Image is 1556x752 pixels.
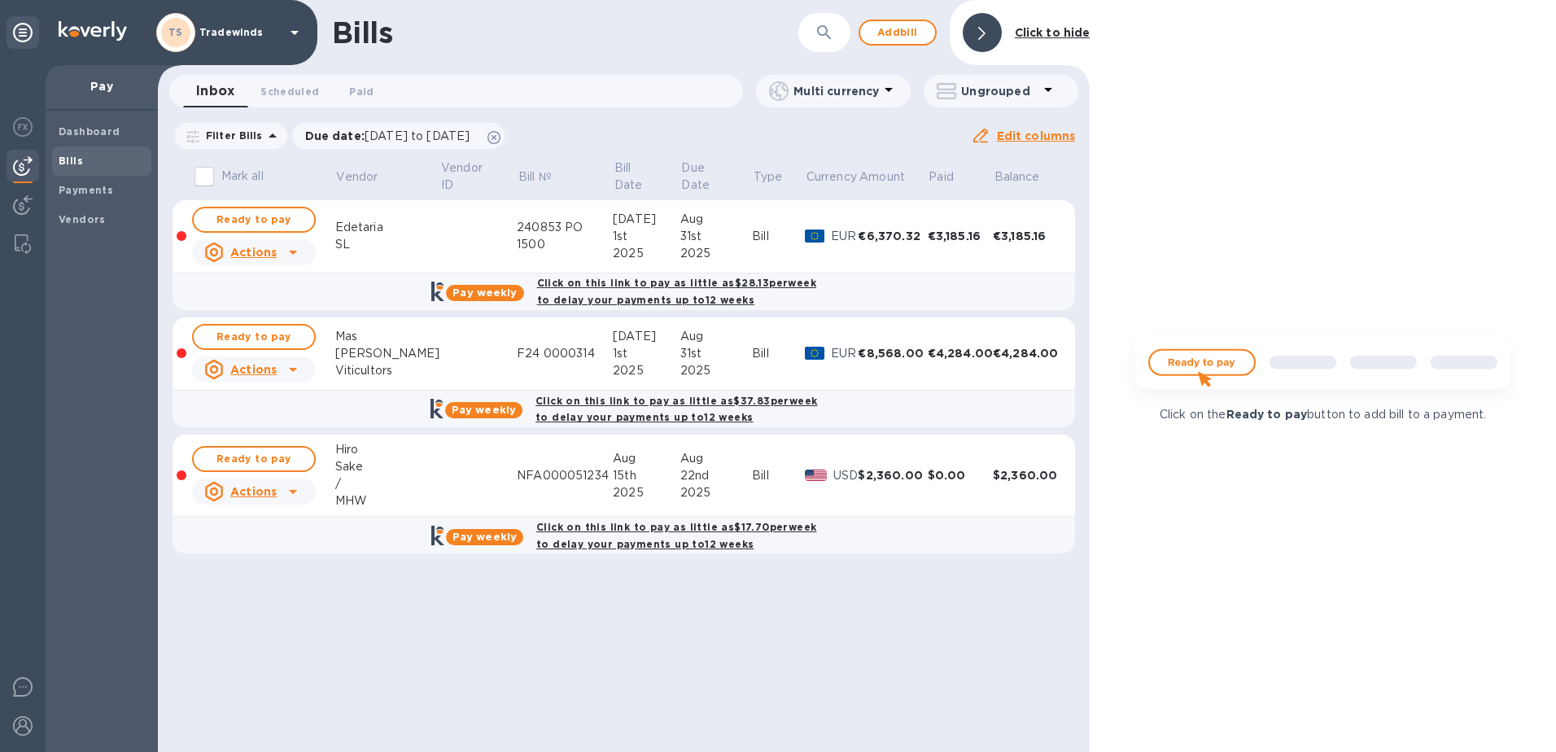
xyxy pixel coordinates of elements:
[59,213,106,225] b: Vendors
[793,83,879,99] p: Multi currency
[518,168,573,186] span: Bill №
[613,345,680,362] div: 1st
[859,168,926,186] span: Amount
[59,78,145,94] p: Pay
[858,345,927,361] div: €8,568.00
[613,450,680,467] div: Aug
[517,219,613,253] div: 240853 PO 1500
[260,83,319,100] span: Scheduled
[517,345,613,362] div: F24 0000314
[752,228,805,245] div: Bill
[199,27,281,38] p: Tradewinds
[859,168,905,186] p: Amount
[192,446,316,472] button: Ready to pay
[349,83,374,100] span: Paid
[192,207,316,233] button: Ready to pay
[1121,406,1525,423] p: Click on the button to add bill to a payment.
[1015,26,1091,39] b: Click to hide
[613,228,680,245] div: 1st
[833,467,859,484] p: USD
[754,168,804,186] span: Type
[680,245,752,262] div: 2025
[196,80,234,103] span: Inbox
[207,449,301,469] span: Ready to pay
[614,160,679,194] span: Bill Date
[613,211,680,228] div: [DATE]
[873,23,922,42] span: Add bill
[332,15,392,50] h1: Bills
[365,129,470,142] span: [DATE] to [DATE]
[859,20,937,46] button: Addbill
[752,345,805,362] div: Bill
[207,210,301,230] span: Ready to pay
[59,125,120,138] b: Dashboard
[535,395,817,424] b: Click on this link to pay as little as $37.83 per week to delay your payments up to 12 weeks
[336,168,399,186] span: Vendor
[335,362,440,379] div: Viticultors
[993,467,1062,483] div: $2,360.00
[928,345,993,361] div: €4,284.00
[680,328,752,345] div: Aug
[680,467,752,484] div: 22nd
[518,168,552,186] p: Bill №
[192,324,316,350] button: Ready to pay
[681,160,750,194] span: Due Date
[613,484,680,501] div: 2025
[993,345,1062,361] div: €4,284.00
[680,450,752,467] div: Aug
[441,160,515,194] span: Vendor ID
[335,328,440,345] div: Mas
[680,211,752,228] div: Aug
[994,168,1040,186] p: Balance
[613,245,680,262] div: 2025
[207,327,301,347] span: Ready to pay
[335,219,440,236] div: Edetaria
[993,228,1062,244] div: €3,185.16
[452,531,517,543] b: Pay weekly
[681,160,729,194] p: Due Date
[335,458,440,475] div: Sake
[680,484,752,501] div: 2025
[680,345,752,362] div: 31st
[613,328,680,345] div: [DATE]
[230,363,277,376] u: Actions
[929,168,975,186] span: Paid
[335,236,440,253] div: SL
[335,345,440,362] div: [PERSON_NAME]
[614,160,658,194] p: Bill Date
[452,286,517,299] b: Pay weekly
[230,485,277,498] u: Actions
[199,129,263,142] p: Filter Bills
[928,467,993,483] div: $0.00
[997,129,1076,142] u: Edit columns
[752,467,805,484] div: Bill
[335,441,440,458] div: Hiro
[754,168,783,186] p: Type
[336,168,378,186] p: Vendor
[613,467,680,484] div: 15th
[59,155,83,167] b: Bills
[168,26,183,38] b: TS
[929,168,954,186] p: Paid
[441,160,494,194] p: Vendor ID
[335,475,440,492] div: /
[961,83,1038,99] p: Ungrouped
[858,467,927,483] div: $2,360.00
[517,467,613,484] div: NFA000051234
[1226,408,1308,421] b: Ready to pay
[994,168,1061,186] span: Balance
[537,277,816,306] b: Click on this link to pay as little as $28.13 per week to delay your payments up to 12 weeks
[59,21,127,41] img: Logo
[305,128,479,144] p: Due date :
[452,404,516,416] b: Pay weekly
[928,228,993,244] div: €3,185.16
[680,362,752,379] div: 2025
[831,228,858,245] p: EUR
[13,117,33,137] img: Foreign exchange
[806,168,857,186] p: Currency
[292,123,505,149] div: Due date:[DATE] to [DATE]
[805,470,827,481] img: USD
[858,228,927,244] div: €6,370.32
[7,16,39,49] div: Unpin categories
